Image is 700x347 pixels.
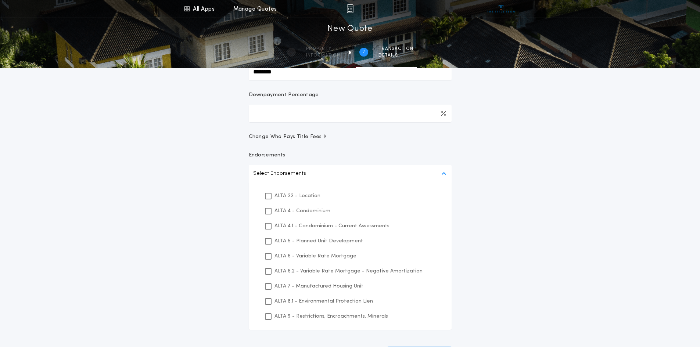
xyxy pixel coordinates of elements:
[487,5,515,12] img: vs-icon
[378,53,413,58] span: details
[274,237,363,245] p: ALTA 5 - Planned Unit Development
[274,312,388,320] p: ALTA 9 - Restrictions, Encroachments, Minerals
[249,63,452,80] input: New Loan Amount
[274,252,356,260] p: ALTA 6 - Variable Rate Mortgage
[274,267,423,275] p: ALTA 6.2 - Variable Rate Mortgage - Negative Amortization
[347,4,353,13] img: img
[306,46,340,52] span: Property
[274,222,390,230] p: ALTA 4.1 - Condominium - Current Assessments
[249,133,328,141] span: Change Who Pays Title Fees
[249,182,452,330] ul: Select Endorsements
[249,91,319,99] p: Downpayment Percentage
[274,207,330,215] p: ALTA 4 - Condominium
[327,23,372,35] h1: New Quote
[274,297,373,305] p: ALTA 8.1 - Environmental Protection Lien
[249,133,452,141] button: Change Who Pays Title Fees
[249,105,452,122] input: Downpayment Percentage
[249,152,452,159] p: Endorsements
[274,282,363,290] p: ALTA 7 - Manufactured Housing Unit
[306,53,340,58] span: information
[362,49,365,55] h2: 2
[378,46,413,52] span: Transaction
[274,192,320,200] p: ALTA 22 - Location
[249,165,452,182] button: Select Endorsements
[253,169,306,178] p: Select Endorsements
